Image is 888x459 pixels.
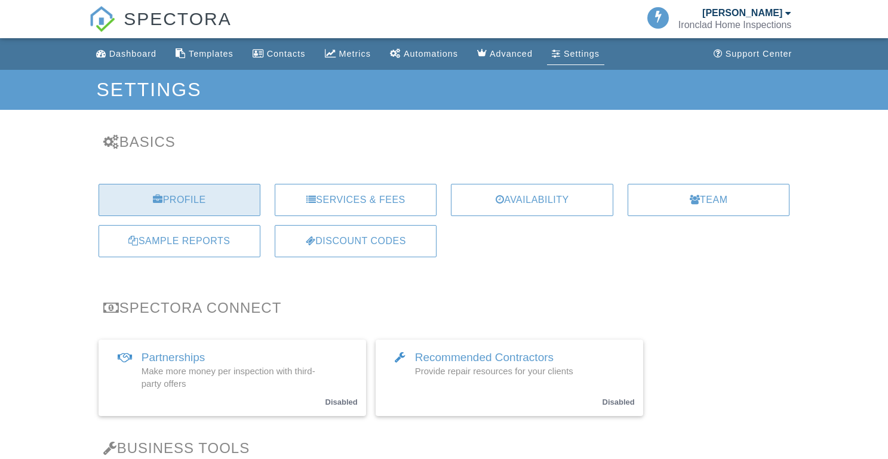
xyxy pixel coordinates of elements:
div: [PERSON_NAME] [702,7,782,19]
span: Partnerships [142,351,205,363]
img: The Best Home Inspection Software - Spectora [89,6,115,32]
div: Dashboard [109,49,156,58]
a: Availability [451,184,613,216]
div: Settings [564,49,600,58]
a: Metrics [320,43,376,65]
a: Profile [99,184,260,216]
a: Discount Codes [275,225,437,257]
span: Recommended Contractors [415,351,554,363]
a: Services & Fees [275,184,437,216]
a: Support Center [709,43,797,65]
h3: Business Tools [103,440,785,456]
a: Dashboard [91,43,161,65]
a: Recommended Contractors Provide repair resources for your clients Disabled [376,340,643,416]
a: Contacts [248,43,311,65]
span: Make more money per inspection with third-party offers [142,366,315,389]
div: Templates [189,49,233,58]
a: Settings [547,43,604,65]
div: Ironclad Home Inspections [678,19,791,31]
div: Contacts [267,49,306,58]
a: Partnerships Make more money per inspection with third-party offers Disabled [99,340,366,416]
a: SPECTORA [89,18,232,40]
small: Disabled [603,398,635,406]
a: Automations (Basic) [385,43,463,65]
a: Team [628,184,789,216]
a: Advanced [472,43,537,65]
span: Provide repair resources for your clients [415,366,573,376]
div: Support Center [726,49,792,58]
a: Templates [171,43,238,65]
a: Sample Reports [99,225,260,257]
span: SPECTORA [124,6,232,31]
small: Disabled [325,398,358,406]
div: Automations [404,49,458,58]
h1: Settings [97,79,792,100]
h3: Spectora Connect [103,300,785,316]
div: Metrics [339,49,371,58]
div: Advanced [490,49,533,58]
h3: Basics [103,134,785,150]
